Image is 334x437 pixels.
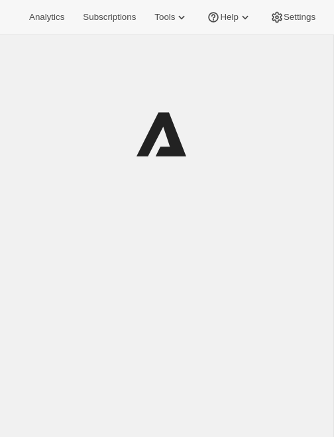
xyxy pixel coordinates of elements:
[83,12,136,23] span: Subscriptions
[220,12,238,23] span: Help
[284,12,315,23] span: Settings
[21,8,72,27] button: Analytics
[199,8,259,27] button: Help
[154,12,175,23] span: Tools
[29,12,64,23] span: Analytics
[146,8,196,27] button: Tools
[75,8,144,27] button: Subscriptions
[262,8,323,27] button: Settings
